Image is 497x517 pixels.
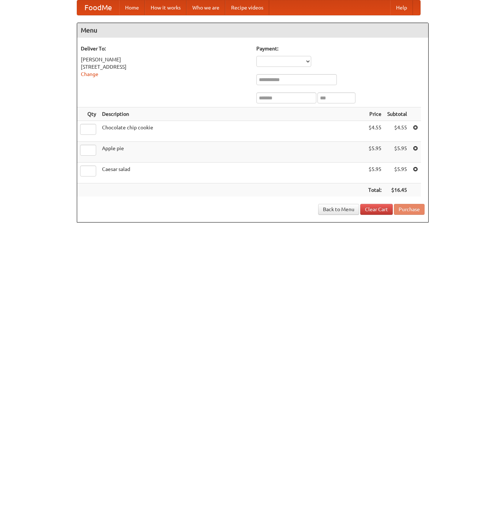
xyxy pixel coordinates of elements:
[99,163,365,183] td: Caesar salad
[225,0,269,15] a: Recipe videos
[99,107,365,121] th: Description
[119,0,145,15] a: Home
[81,45,249,52] h5: Deliver To:
[81,63,249,71] div: [STREET_ADDRESS]
[77,107,99,121] th: Qty
[384,183,410,197] th: $16.45
[384,163,410,183] td: $5.95
[145,0,187,15] a: How it works
[99,142,365,163] td: Apple pie
[384,107,410,121] th: Subtotal
[77,0,119,15] a: FoodMe
[365,121,384,142] td: $4.55
[187,0,225,15] a: Who we are
[390,0,413,15] a: Help
[360,204,393,215] a: Clear Cart
[318,204,359,215] a: Back to Menu
[365,183,384,197] th: Total:
[99,121,365,142] td: Chocolate chip cookie
[77,23,428,38] h4: Menu
[81,56,249,63] div: [PERSON_NAME]
[384,121,410,142] td: $4.55
[365,142,384,163] td: $5.95
[384,142,410,163] td: $5.95
[256,45,425,52] h5: Payment:
[394,204,425,215] button: Purchase
[365,163,384,183] td: $5.95
[81,71,98,77] a: Change
[365,107,384,121] th: Price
